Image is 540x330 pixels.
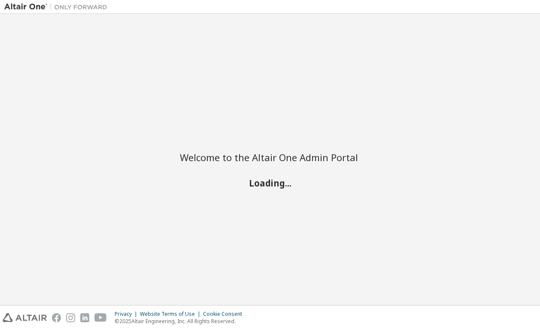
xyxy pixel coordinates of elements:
[4,3,112,11] img: Altair One
[203,311,247,318] div: Cookie Consent
[80,313,89,322] img: linkedin.svg
[180,177,360,189] h2: Loading...
[115,311,140,318] div: Privacy
[115,318,247,325] p: © 2025 Altair Engineering, Inc. All Rights Reserved.
[66,313,75,322] img: instagram.svg
[3,313,47,322] img: altair_logo.svg
[180,151,360,163] h2: Welcome to the Altair One Admin Portal
[94,313,107,322] img: youtube.svg
[52,313,61,322] img: facebook.svg
[140,311,203,318] div: Website Terms of Use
